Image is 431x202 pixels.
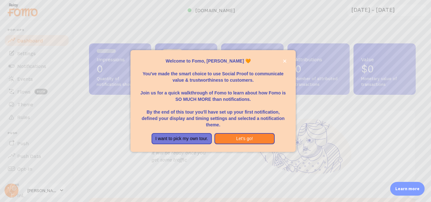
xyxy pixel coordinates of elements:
[130,50,296,152] div: Welcome to Fomo, francisco Gabriel 🧡You&amp;#39;ve made the smart choice to use Social Proof to c...
[138,83,288,102] p: Join us for a quick walkthrough of Fomo to learn about how Fomo is SO MUCH MORE than notifications.
[138,58,288,64] p: Welcome to Fomo, [PERSON_NAME] 🧡
[395,186,420,192] p: Learn more
[138,102,288,128] p: By the end of this tour you'll have set up your first notification, defined your display and timi...
[214,133,275,145] button: Let's go!
[152,133,212,145] button: I want to pick my own tour.
[281,58,288,64] button: close,
[390,182,425,196] div: Learn more
[138,64,288,83] p: You've made the smart choice to use Social Proof to communicate value & trustworthiness to custom...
